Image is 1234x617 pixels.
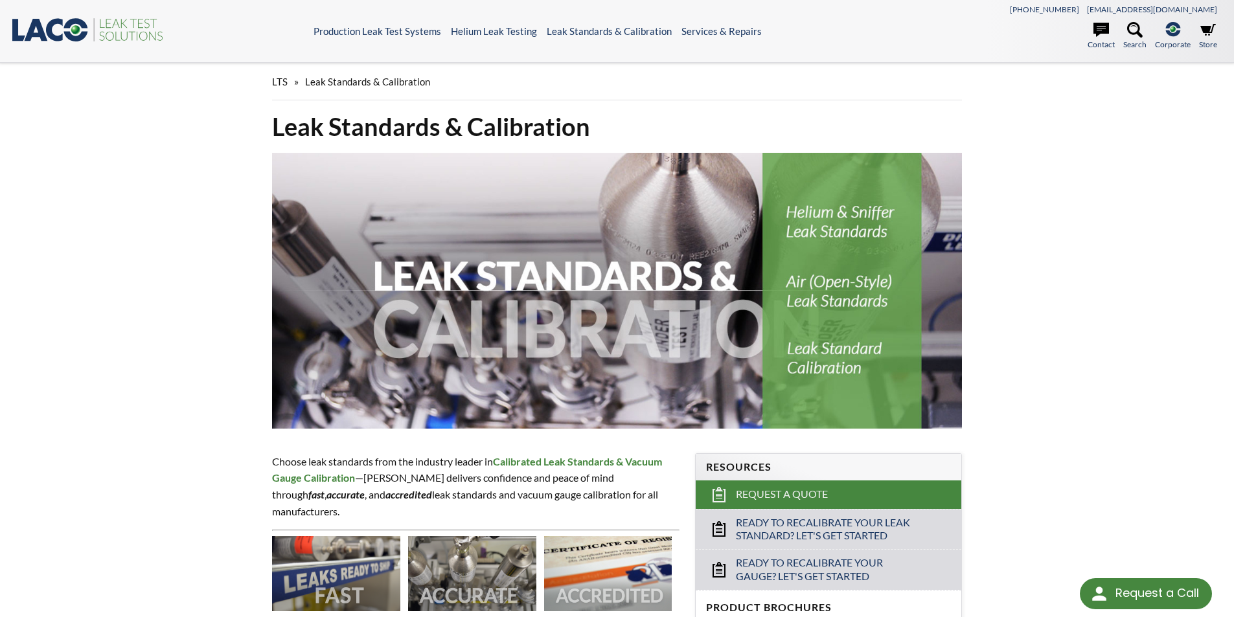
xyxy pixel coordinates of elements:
span: Request a Quote [736,488,828,501]
a: Helium Leak Testing [451,25,537,37]
a: [EMAIL_ADDRESS][DOMAIN_NAME] [1087,5,1217,14]
img: Image showing the word ACCURATE overlaid on it [408,536,536,611]
a: Store [1199,22,1217,50]
img: round button [1089,583,1110,604]
a: Production Leak Test Systems [314,25,441,37]
img: Image showing the word FAST overlaid on it [272,536,400,611]
span: Ready to Recalibrate Your Leak Standard? Let's Get Started [736,516,923,543]
a: Request a Quote [696,480,961,509]
span: Corporate [1155,38,1191,50]
a: [PHONE_NUMBER] [1010,5,1079,14]
a: Leak Standards & Calibration [547,25,672,37]
div: » [272,63,963,100]
strong: accurate [326,488,365,500]
em: accredited [385,488,432,500]
div: Request a Call [1115,578,1199,608]
h4: Product Brochures [706,601,951,614]
h1: Leak Standards & Calibration [272,111,963,142]
span: Ready to Recalibrate Your Gauge? Let's Get Started [736,556,923,583]
h4: Resources [706,460,951,474]
img: Leak Standards & Calibration header [272,153,963,429]
a: Search [1123,22,1147,50]
img: Image showing the word ACCREDITED overlaid on it [544,536,672,611]
p: Choose leak standards from the industry leader in —[PERSON_NAME] delivers confidence and peace of... [272,453,680,519]
em: fast [308,488,325,500]
a: Contact [1088,22,1115,50]
a: Services & Repairs [681,25,762,37]
span: Leak Standards & Calibration [305,76,430,87]
a: Ready to Recalibrate Your Leak Standard? Let's Get Started [696,509,961,550]
span: LTS [272,76,288,87]
div: Request a Call [1080,578,1212,609]
a: Ready to Recalibrate Your Gauge? Let's Get Started [696,549,961,590]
